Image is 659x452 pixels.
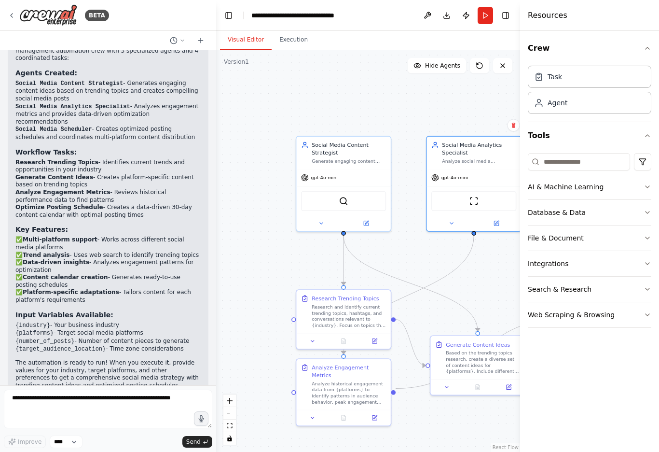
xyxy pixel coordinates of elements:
li: - Generates engaging content ideas based on trending topics and creates compelling social media p... [15,80,201,103]
div: Version 1 [224,58,249,66]
button: Hide right sidebar [499,9,512,22]
strong: Workflow Tasks: [15,148,77,156]
div: Tools [528,149,651,336]
div: Agent [548,98,567,108]
div: Generate engaging content ideas based on trending topics in {industry}, create compelling social ... [312,158,386,164]
div: Research Trending Topics [312,295,379,302]
button: Visual Editor [220,30,272,50]
li: - Analyzes engagement metrics and provides data-driven optimization recommendations [15,103,201,126]
li: - Creates a data-driven 30-day content calendar with optimal posting times [15,204,201,219]
button: Hide Agents [408,58,466,73]
g: Edge from 1f94935e-327d-4b8a-b02a-ad13c390151f to 09a5a687-a6f3-4011-a8f6-9f1bcefc238b [340,236,347,285]
code: {number_of_posts} [15,338,74,345]
li: - Time zone considerations [15,345,201,353]
button: zoom in [223,395,236,407]
code: Social Media Content Strategist [15,80,123,87]
g: Edge from 7ed27b17-9224-41d9-9332-9bc7d51dfcbb to 0b368a74-923f-4d58-98ce-0b155bc015e3 [340,236,478,354]
strong: Generate Content Ideas [15,174,93,181]
button: Database & Data [528,200,651,225]
button: toggle interactivity [223,432,236,445]
button: Open in side panel [344,219,388,228]
strong: Key Features: [15,226,68,233]
div: Crew [528,62,651,122]
button: Open in side panel [495,382,522,392]
li: - Number of content pieces to generate [15,338,201,346]
button: File & Document [528,226,651,251]
button: Switch to previous chat [166,35,189,46]
li: - Your business industry [15,322,201,330]
button: Delete node [508,119,520,131]
strong: Agents Created: [15,69,77,77]
div: Social Media Analytics Specialist [442,141,516,156]
button: Send [182,436,212,448]
div: Task [548,72,562,82]
strong: Input Variables Available: [15,311,113,319]
p: ✅ - Works across different social media platforms ✅ - Uses web search to identify trending topics... [15,236,201,304]
nav: breadcrumb [251,11,360,20]
li: - Identifies current trends and opportunities in your industry [15,159,201,174]
div: Analyze historical engagement data from {platforms} to identify patterns in audience behavior, pe... [312,381,386,405]
span: gpt-4o-mini [441,175,468,181]
div: Generate Content IdeasBased on the trending topics research, create a diverse set of content idea... [430,335,526,395]
button: Crew [528,35,651,62]
code: {target_audience_location} [15,346,106,353]
strong: Content calendar creation [23,274,108,281]
g: Edge from 1f94935e-327d-4b8a-b02a-ad13c390151f to 4302972a-cd7b-4832-a533-32cd4ca21232 [340,236,481,331]
button: Click to speak your automation idea [194,411,208,426]
img: SerperDevTool [339,197,348,206]
button: AI & Machine Learning [528,174,651,199]
code: Social Media Scheduler [15,126,92,133]
strong: Data-driven insights [23,259,89,266]
p: The automation is ready to run! When you execute it, provide values for your industry, target pla... [15,359,201,389]
div: Social Media Content StrategistGenerate engaging content ideas based on trending topics in {indus... [296,136,392,232]
div: BETA [85,10,109,21]
button: Hide left sidebar [222,9,235,22]
li: - Target social media platforms [15,329,201,338]
h4: Resources [528,10,567,21]
button: Tools [528,122,651,149]
button: No output available [327,337,359,346]
div: Generate Content Ideas [446,341,510,349]
li: - Creates platform-specific content based on trending topics [15,174,201,189]
button: Execution [272,30,316,50]
strong: Trend analysis [23,252,69,258]
button: Open in side panel [361,413,388,423]
p: I've successfully created a comprehensive social media management automation crew with 3 speciali... [15,40,201,62]
li: - Reviews historical performance data to find patterns [15,189,201,204]
img: ScrapeWebsiteTool [469,197,479,206]
button: Integrations [528,251,651,276]
strong: Research Trending Topics [15,159,98,166]
li: - Creates optimized posting schedules and coordinates multi-platform content distribution [15,126,201,141]
a: React Flow attribution [493,445,519,450]
button: Open in side panel [361,337,388,346]
span: Send [186,438,201,446]
button: Improve [4,436,46,448]
div: Analyze Engagement MetricsAnalyze historical engagement data from {platforms} to identify pattern... [296,358,392,426]
img: Logo [19,4,77,26]
div: Based on the trending topics research, create a diverse set of content ideas for {platforms}. Inc... [446,350,520,375]
div: Research and identify current trending topics, hashtags, and conversations relevant to {industry}... [312,304,386,328]
button: zoom out [223,407,236,420]
strong: Platform-specific adaptations [23,289,119,296]
strong: Multi-platform support [23,236,97,243]
code: {industry} [15,322,50,329]
strong: Optimize Posting Schedule [15,204,103,211]
span: gpt-4o-mini [311,175,338,181]
div: Research Trending TopicsResearch and identify current trending topics, hashtags, and conversation... [296,289,392,350]
button: No output available [327,413,359,423]
div: Social Media Content Strategist [312,141,386,156]
div: Analyze Engagement Metrics [312,364,386,379]
button: No output available [462,382,494,392]
button: Search & Research [528,277,651,302]
span: Hide Agents [425,62,460,70]
button: Open in side panel [475,219,518,228]
code: {platforms} [15,330,54,337]
button: fit view [223,420,236,432]
div: React Flow controls [223,395,236,445]
div: Analyze social media engagement metrics, identify patterns in audience behavior, and provide data... [442,158,516,164]
span: Improve [18,438,41,446]
code: Social Media Analytics Specialist [15,103,130,110]
button: Web Scraping & Browsing [528,302,651,327]
button: Start a new chat [193,35,208,46]
g: Edge from 09a5a687-a6f3-4011-a8f6-9f1bcefc238b to 4302972a-cd7b-4832-a533-32cd4ca21232 [396,316,426,369]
